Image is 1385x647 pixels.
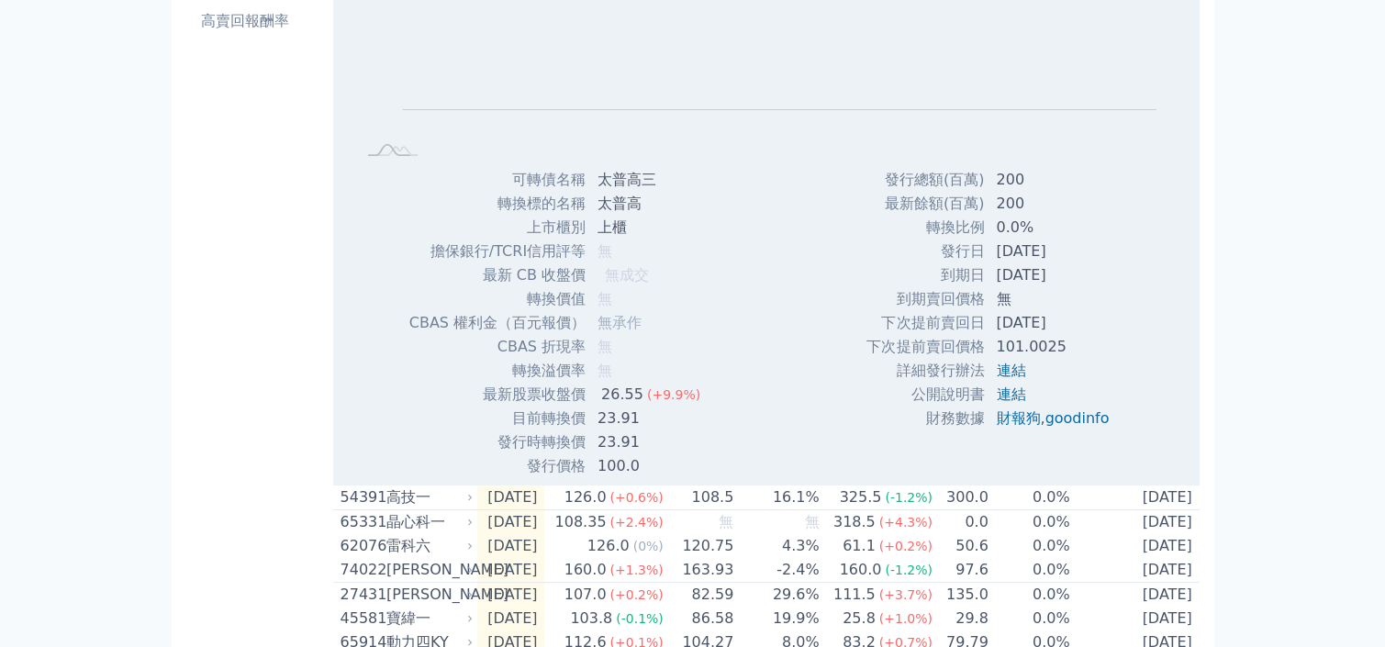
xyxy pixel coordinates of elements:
[933,583,989,608] td: 135.0
[866,383,985,407] td: 公開說明書
[194,10,326,32] li: 高賣回報酬率
[341,486,382,508] div: 54391
[1071,583,1200,608] td: [DATE]
[933,510,989,535] td: 0.0
[665,534,735,558] td: 120.75
[584,535,633,557] div: 126.0
[866,192,985,216] td: 最新餘額(百萬)
[408,263,586,287] td: 最新 CB 收盤價
[598,242,612,260] span: 無
[1071,510,1200,535] td: [DATE]
[341,511,382,533] div: 65331
[561,486,610,508] div: 126.0
[989,510,1071,535] td: 0.0%
[996,362,1025,379] a: 連結
[933,607,989,630] td: 29.8
[386,486,470,508] div: 高技一
[633,539,664,553] span: (0%)
[609,515,663,530] span: (+2.4%)
[598,338,612,355] span: 無
[477,510,545,535] td: [DATE]
[989,485,1071,510] td: 0.0%
[598,290,612,307] span: 無
[734,607,820,630] td: 19.9%
[1044,409,1109,427] a: goodinfo
[989,534,1071,558] td: 0.0%
[719,513,733,530] span: 無
[836,486,886,508] div: 325.5
[1071,607,1200,630] td: [DATE]
[647,387,700,402] span: (+9.9%)
[341,535,382,557] div: 62076
[586,454,715,478] td: 100.0
[866,263,985,287] td: 到期日
[805,513,820,530] span: 無
[408,240,586,263] td: 擔保銀行/TCRI信用評等
[1071,485,1200,510] td: [DATE]
[609,563,663,577] span: (+1.3%)
[477,583,545,608] td: [DATE]
[665,485,735,510] td: 108.5
[477,558,545,583] td: [DATE]
[408,216,586,240] td: 上市櫃別
[665,558,735,583] td: 163.93
[598,384,647,406] div: 26.55
[933,534,989,558] td: 50.6
[477,485,545,510] td: [DATE]
[408,430,586,454] td: 發行時轉換價
[985,216,1123,240] td: 0.0%
[408,168,586,192] td: 可轉債名稱
[341,559,382,581] div: 74022
[985,240,1123,263] td: [DATE]
[561,584,610,606] div: 107.0
[866,216,985,240] td: 轉換比例
[616,611,664,626] span: (-0.1%)
[879,611,933,626] span: (+1.0%)
[386,559,470,581] div: [PERSON_NAME]
[879,539,933,553] span: (+0.2%)
[830,584,879,606] div: 111.5
[408,383,586,407] td: 最新股票收盤價
[408,454,586,478] td: 發行價格
[985,407,1123,430] td: ,
[586,168,715,192] td: 太普高三
[933,485,989,510] td: 300.0
[985,311,1123,335] td: [DATE]
[586,192,715,216] td: 太普高
[866,311,985,335] td: 下次提前賣回日
[586,430,715,454] td: 23.91
[551,511,609,533] div: 108.35
[989,558,1071,583] td: 0.0%
[839,535,879,557] div: 61.1
[566,608,616,630] div: 103.8
[408,359,586,383] td: 轉換溢價率
[408,192,586,216] td: 轉換標的名稱
[933,558,989,583] td: 97.6
[885,490,933,505] span: (-1.2%)
[996,409,1040,427] a: 財報狗
[665,583,735,608] td: 82.59
[996,385,1025,403] a: 連結
[1071,558,1200,583] td: [DATE]
[386,584,470,606] div: [PERSON_NAME]
[989,607,1071,630] td: 0.0%
[985,263,1123,287] td: [DATE]
[586,407,715,430] td: 23.91
[866,240,985,263] td: 發行日
[734,534,820,558] td: 4.3%
[830,511,879,533] div: 318.5
[408,287,586,311] td: 轉換價值
[866,359,985,383] td: 詳細發行辦法
[885,563,933,577] span: (-1.2%)
[989,583,1071,608] td: 0.0%
[609,587,663,602] span: (+0.2%)
[341,584,382,606] div: 27431
[1071,534,1200,558] td: [DATE]
[194,6,326,36] a: 高賣回報酬率
[866,407,985,430] td: 財務數據
[386,511,470,533] div: 晶心科一
[609,490,663,505] span: (+0.6%)
[734,485,820,510] td: 16.1%
[734,558,820,583] td: -2.4%
[341,608,382,630] div: 45581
